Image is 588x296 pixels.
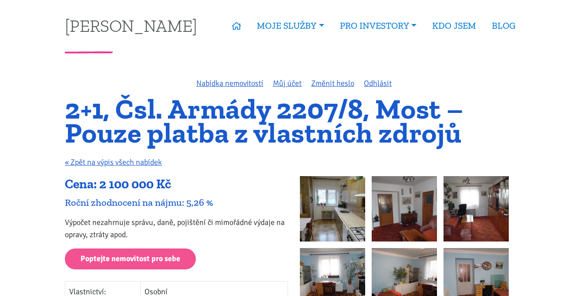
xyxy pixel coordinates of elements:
a: PRO INVESTORY [332,16,424,36]
div: Roční zhodnocení na nájmu: 5,26 % [65,197,288,208]
p: Výpočet nezahrnuje správu, daně, pojištění či mimořádné výdaje na opravy, ztráty apod. [65,216,288,241]
a: « Zpět na výpis všech nabídek [65,157,162,167]
a: BLOG [484,16,523,36]
div: Cena: 2 100 000 Kč [65,176,288,193]
a: Poptejte nemovitost pro sebe [65,248,196,270]
a: Nabídka nemovitostí [196,78,263,88]
a: Změnit heslo [311,78,354,88]
a: MOJE SLUŽBY [249,16,332,36]
h1: 2+1, Čsl. Armády 2207/8, Most – Pouze platba z vlastních zdrojů [65,97,523,145]
a: [PERSON_NAME] [65,17,197,34]
a: Odhlásit [364,78,392,88]
a: KDO JSEM [424,16,484,36]
a: Můj účet [273,78,302,88]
